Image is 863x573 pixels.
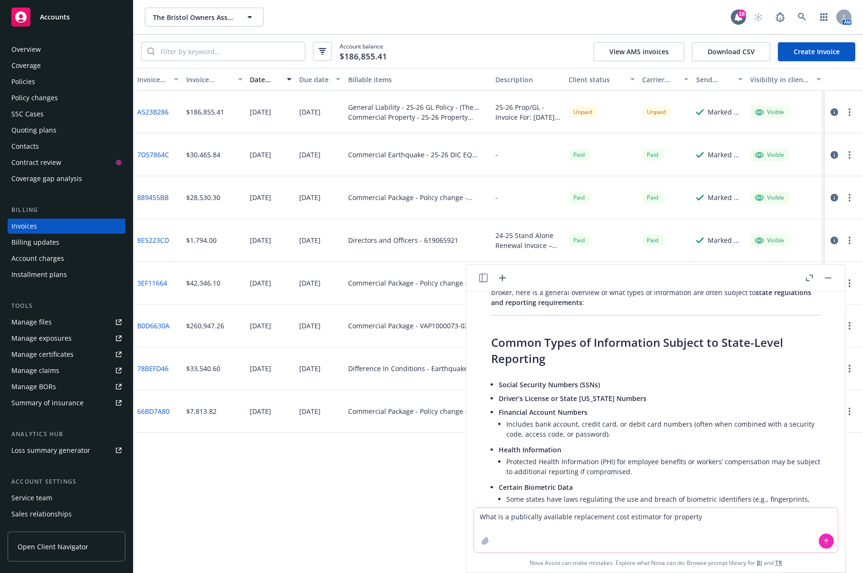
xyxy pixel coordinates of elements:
[137,321,170,331] a: B0D6630A
[186,406,217,416] div: $7,813.82
[778,42,855,61] a: Create Invoice
[495,192,498,202] div: -
[348,406,488,416] div: Commercial Package - Policy change - VAP1000073-01
[8,42,125,57] a: Overview
[565,68,639,91] button: Client status
[755,236,785,245] div: Visible
[474,508,838,553] textarea: What is a publically available replacement cost estimator for property
[594,42,684,61] button: View AMS invoices
[155,42,305,60] input: Filter by keyword...
[569,149,590,161] div: Paid
[8,443,125,458] a: Loss summary generator
[738,10,746,18] div: 18
[8,477,125,487] div: Account settings
[499,380,600,389] span: Social Security Numbers (SSNs)
[182,68,246,91] button: Invoice amount
[11,58,41,73] div: Coverage
[8,331,125,346] a: Manage exposures
[250,235,272,245] div: [DATE]
[492,68,565,91] button: Description
[499,408,588,417] span: Financial Account Numbers
[708,107,743,117] div: Marked as sent
[348,235,458,245] div: Directors and Officers - 619065921
[11,155,61,170] div: Contract review
[137,107,169,117] a: A523B286
[755,193,785,202] div: Visible
[250,150,272,160] div: [DATE]
[708,192,743,202] div: Marked as sent
[495,102,561,122] div: 25-26 Prop/GL - Invoice For: [DATE] - [DATE] Policy Period
[643,234,664,246] div: Paid
[8,315,125,330] a: Manage files
[747,68,825,91] button: Visibility in client dash
[137,278,167,288] a: 3EF11664
[11,90,58,105] div: Policy changes
[299,75,330,85] div: Due date
[299,107,321,117] div: [DATE]
[250,363,272,373] div: [DATE]
[8,267,125,282] a: Installment plans
[11,363,59,378] div: Manage claims
[186,192,220,202] div: $28,530.30
[11,171,82,186] div: Coverage gap analysis
[771,8,790,27] a: Report a Bug
[8,301,125,311] div: Tools
[775,559,782,567] a: TR
[643,191,664,203] div: Paid
[793,8,812,27] a: Search
[299,192,321,202] div: [DATE]
[8,235,125,250] a: Billing updates
[8,379,125,394] a: Manage BORs
[8,523,125,538] a: Related accounts
[186,150,220,160] div: $30,465.84
[299,278,321,288] div: [DATE]
[186,235,217,245] div: $1,794.00
[569,191,590,203] div: Paid
[8,490,125,506] a: Service team
[499,445,561,454] span: Health Information
[569,234,590,246] span: Paid
[499,483,573,492] span: Certain Biometric Data
[348,150,488,160] div: Commercial Earthquake - 25-26 DIC EQ Policy - 16001392
[348,102,488,112] div: General Liability - 25-26 GL Policy - (The Bristol/Flats/Townhomes) - GLO-146056
[495,75,561,85] div: Description
[643,75,679,85] div: Carrier status
[250,75,281,85] div: Date issued
[8,347,125,362] a: Manage certificates
[295,68,344,91] button: Due date
[8,219,125,234] a: Invoices
[643,149,664,161] div: Paid
[750,75,811,85] div: Visibility in client dash
[147,48,155,55] svg: Search
[40,13,70,21] span: Accounts
[11,139,39,154] div: Contacts
[137,75,168,85] div: Invoice ID
[348,112,488,122] div: Commercial Property - 25-26 Property Policy - (The Bristol/Flats/Townhomes) - 1153642
[569,106,597,118] div: Unpaid
[186,321,224,331] div: $260,947.26
[757,559,762,567] a: BI
[11,74,35,89] div: Policies
[506,417,821,441] li: Includes bank account, credit card, or debit card numbers (often when combined with a security co...
[186,278,220,288] div: $42,346.10
[11,506,72,522] div: Sales relationships
[8,4,125,30] a: Accounts
[11,235,59,250] div: Billing updates
[247,68,295,91] button: Date issued
[186,107,224,117] div: $186,855.41
[18,542,88,552] span: Open Client Navigator
[11,443,90,458] div: Loss summary generator
[145,8,264,27] button: The Bristol Owners Association
[137,406,170,416] a: 66BD7A80
[749,8,768,27] a: Start snowing
[495,230,561,250] div: 24-25 Stand Alone Renewal Invoice – The Bristol Owners Association - $1,794
[639,68,693,91] button: Carrier status
[755,151,785,159] div: Visible
[8,74,125,89] a: Policies
[11,395,84,411] div: Summary of insurance
[11,106,44,122] div: SSC Cases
